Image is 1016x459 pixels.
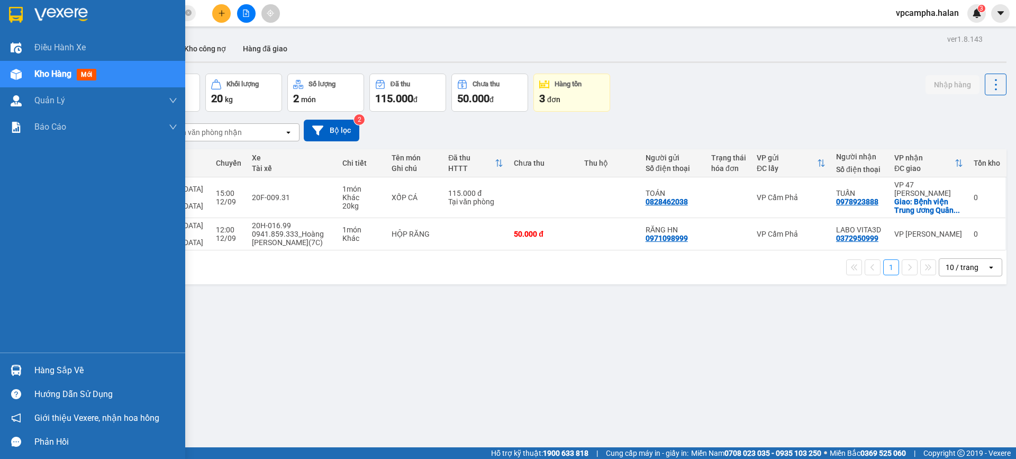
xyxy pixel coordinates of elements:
[218,10,225,17] span: plus
[691,447,821,459] span: Miền Nam
[547,95,560,104] span: đơn
[252,193,332,202] div: 20F-009.31
[11,413,21,423] span: notification
[751,149,831,177] th: Toggle SortBy
[225,95,233,104] span: kg
[457,92,489,105] span: 50.000
[34,411,159,425] span: Giới thiệu Vexere, nhận hoa hồng
[169,96,177,105] span: down
[824,451,827,455] span: ⚪️
[883,259,899,275] button: 1
[606,447,688,459] span: Cung cấp máy in - giấy in:
[584,159,635,167] div: Thu hộ
[77,69,96,80] span: mới
[972,8,982,18] img: icon-new-feature
[392,154,438,162] div: Tên món
[13,72,130,89] b: GỬI : VP Cẩm Phả
[392,230,438,238] div: HỘP RĂNG
[711,164,746,173] div: hóa đơn
[342,202,381,210] div: 20 kg
[34,363,177,379] div: Hàng sắp về
[991,4,1010,23] button: caret-down
[176,36,234,61] button: Kho công nợ
[11,437,21,447] span: message
[234,36,296,61] button: Hàng đã giao
[957,449,965,457] span: copyright
[974,193,1000,202] div: 0
[724,449,821,457] strong: 0708 023 035 - 0935 103 250
[169,127,242,138] div: Chọn văn phòng nhận
[646,164,701,173] div: Số điện thoại
[974,230,1000,238] div: 0
[836,197,878,206] div: 0978923888
[342,226,381,234] div: 1 món
[596,447,598,459] span: |
[342,185,381,193] div: 1 món
[34,69,71,79] span: Kho hàng
[9,7,23,23] img: logo-vxr
[293,92,299,105] span: 2
[369,74,446,112] button: Đã thu115.000đ
[489,95,494,104] span: đ
[448,154,495,162] div: Đã thu
[448,197,503,206] div: Tại văn phòng
[646,154,701,162] div: Người gửi
[391,80,410,88] div: Đã thu
[354,114,365,125] sup: 2
[646,189,701,197] div: TOÁN
[252,164,332,173] div: Tài xế
[261,4,280,23] button: aim
[342,159,381,167] div: Chi tiết
[894,154,955,162] div: VP nhận
[894,181,963,197] div: VP 47 [PERSON_NAME]
[211,92,223,105] span: 20
[757,164,817,173] div: ĐC lấy
[304,120,359,141] button: Bộ lọc
[757,193,825,202] div: VP Cẩm Phả
[11,365,22,376] img: warehouse-icon
[894,197,963,214] div: Giao: Bệnh viện Trung ương Quân đội 108, 1B Trần Hưng Đạo, Bạch Đằng, Hai Bà Trưng, Hà Nội, Việt Nam
[491,447,588,459] span: Hỗ trợ kỹ thuật:
[451,74,528,112] button: Chưa thu50.000đ
[252,221,332,230] div: 20H-016.99
[216,189,241,197] div: 15:00
[287,74,364,112] button: Số lượng2món
[836,189,884,197] div: TUẤN
[237,4,256,23] button: file-add
[11,122,22,133] img: solution-icon
[543,449,588,457] strong: 1900 633 818
[894,164,955,173] div: ĐC giao
[555,80,582,88] div: Hàng tồn
[894,230,963,238] div: VP [PERSON_NAME]
[216,197,241,206] div: 12/09
[473,80,500,88] div: Chưa thu
[539,92,545,105] span: 3
[34,120,66,133] span: Báo cáo
[185,8,192,19] span: close-circle
[99,26,442,39] li: 271 - [PERSON_NAME] - [GEOGRAPHIC_DATA] - [GEOGRAPHIC_DATA]
[979,5,983,12] span: 3
[342,234,381,242] div: Khác
[216,226,241,234] div: 12:00
[375,92,413,105] span: 115.000
[448,189,503,197] div: 115.000 đ
[757,230,825,238] div: VP Cẩm Phả
[34,41,86,54] span: Điều hành xe
[443,149,509,177] th: Toggle SortBy
[514,230,574,238] div: 50.000 đ
[836,165,884,174] div: Số điện thoại
[830,447,906,459] span: Miền Bắc
[978,5,985,12] sup: 3
[216,234,241,242] div: 12/09
[448,164,495,173] div: HTTT
[252,230,332,247] div: 0941.859.333_Hoàng [PERSON_NAME](7C)
[860,449,906,457] strong: 0369 525 060
[914,447,915,459] span: |
[252,154,332,162] div: Xe
[646,197,688,206] div: 0828462038
[34,386,177,402] div: Hướng dẫn sử dụng
[836,152,884,161] div: Người nhận
[212,4,231,23] button: plus
[11,389,21,399] span: question-circle
[946,262,978,273] div: 10 / trang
